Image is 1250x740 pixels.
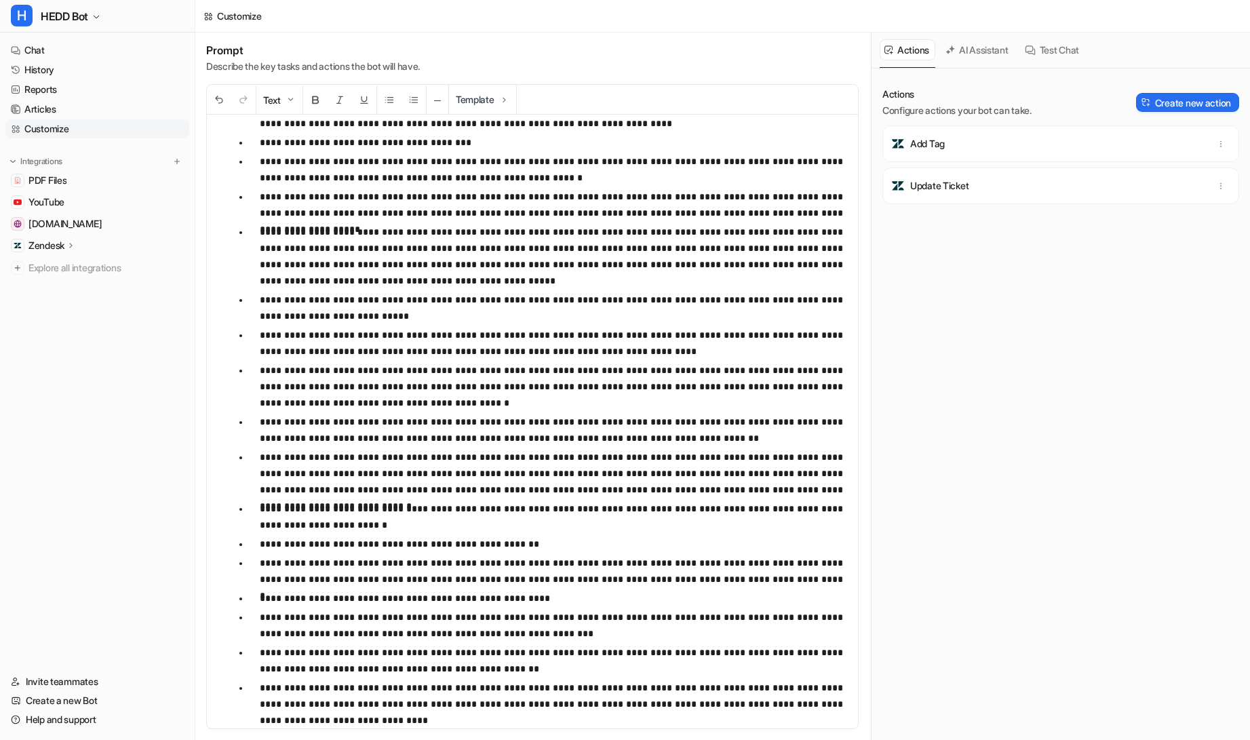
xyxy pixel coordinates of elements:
[5,258,189,277] a: Explore all integrations
[880,39,935,60] button: Actions
[882,87,1032,101] p: Actions
[8,157,18,166] img: expand menu
[5,100,189,119] a: Articles
[206,43,420,57] h1: Prompt
[5,60,189,79] a: History
[1141,98,1151,107] img: Create action
[206,60,420,73] p: Describe the key tasks and actions the bot will have.
[285,94,296,105] img: Dropdown Down Arrow
[5,155,66,168] button: Integrations
[5,193,189,212] a: YouTubeYouTube
[941,39,1015,60] button: AI Assistant
[5,672,189,691] a: Invite teammates
[207,85,231,115] button: Undo
[5,119,189,138] a: Customize
[14,198,22,206] img: YouTube
[20,156,62,167] p: Integrations
[5,171,189,190] a: PDF FilesPDF Files
[5,41,189,60] a: Chat
[1020,39,1085,60] button: Test Chat
[14,241,22,250] img: Zendesk
[882,104,1032,117] p: Configure actions your bot can take.
[214,94,224,105] img: Undo
[5,80,189,99] a: Reports
[238,94,249,105] img: Redo
[303,85,328,115] button: Bold
[28,174,66,187] span: PDF Files
[14,176,22,184] img: PDF Files
[328,85,352,115] button: Italic
[28,257,184,279] span: Explore all integrations
[5,691,189,710] a: Create a new Bot
[891,137,905,151] img: Add Tag icon
[359,94,370,105] img: Underline
[377,85,402,115] button: Unordered List
[14,220,22,228] img: hedd.audio
[910,137,945,151] p: Add Tag
[408,94,419,105] img: Ordered List
[334,94,345,105] img: Italic
[28,239,64,252] p: Zendesk
[352,85,376,115] button: Underline
[231,85,256,115] button: Redo
[384,94,395,105] img: Unordered List
[402,85,426,115] button: Ordered List
[256,85,302,115] button: Text
[910,179,969,193] p: Update Ticket
[28,217,102,231] span: [DOMAIN_NAME]
[1136,93,1239,112] button: Create new action
[41,7,88,26] span: HEDD Bot
[449,85,516,114] button: Template
[11,5,33,26] span: H
[172,157,182,166] img: menu_add.svg
[28,195,64,209] span: YouTube
[5,710,189,729] a: Help and support
[11,261,24,275] img: explore all integrations
[891,179,905,193] img: Update Ticket icon
[310,94,321,105] img: Bold
[5,214,189,233] a: hedd.audio[DOMAIN_NAME]
[217,9,261,23] div: Customize
[499,94,509,105] img: Template
[427,85,448,115] button: ─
